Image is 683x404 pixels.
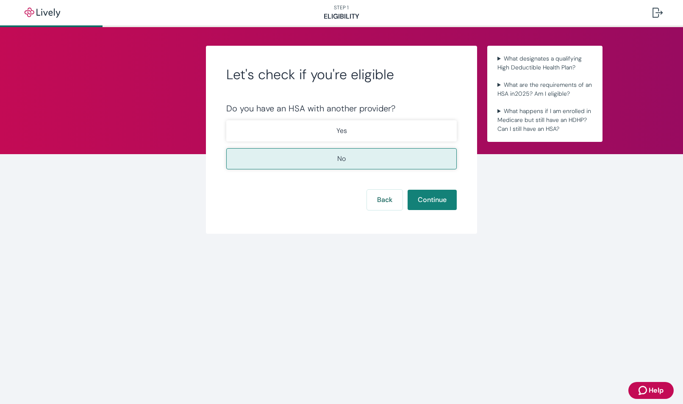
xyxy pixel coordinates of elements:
[494,105,596,135] summary: What happens if I am enrolled in Medicare but still have an HDHP? Can I still have an HSA?
[367,190,403,210] button: Back
[19,8,66,18] img: Lively
[226,148,457,169] button: No
[494,53,596,74] summary: What designates a qualifying High Deductible Health Plan?
[494,79,596,100] summary: What are the requirements of an HSA in2025? Am I eligible?
[226,120,457,141] button: Yes
[226,103,457,113] div: Do you have an HSA with another provider?
[336,126,347,136] p: Yes
[649,385,664,396] span: Help
[628,382,674,399] button: Zendesk support iconHelp
[408,190,457,210] button: Continue
[226,66,457,83] h2: Let's check if you're eligible
[646,3,669,23] button: Log out
[337,154,346,164] p: No
[639,385,649,396] svg: Zendesk support icon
